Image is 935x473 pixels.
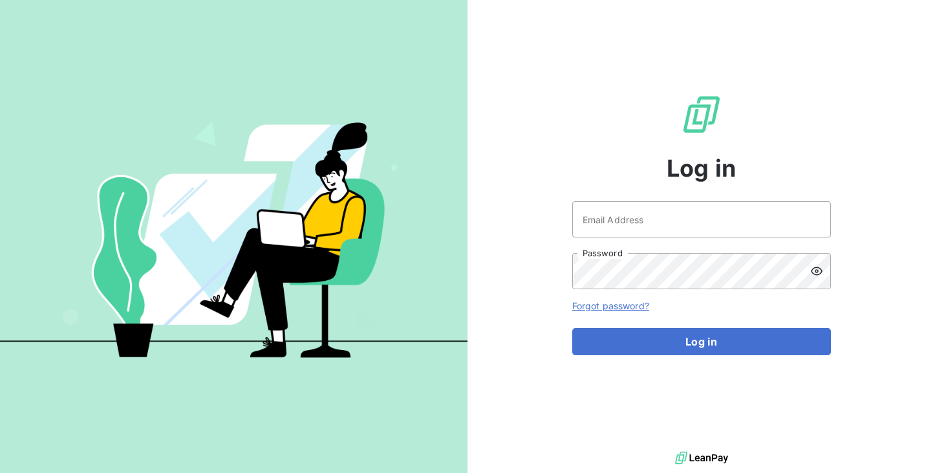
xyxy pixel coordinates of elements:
input: placeholder [572,201,831,237]
span: Log in [667,151,736,186]
img: logo [675,448,728,468]
img: LeanPay Logo [681,94,722,135]
button: Log in [572,328,831,355]
a: Forgot password? [572,300,649,311]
